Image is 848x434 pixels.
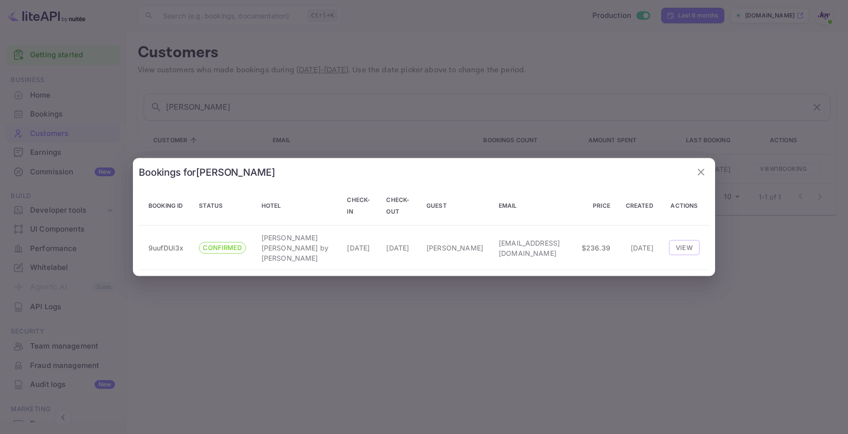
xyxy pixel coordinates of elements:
[261,233,332,263] p: [PERSON_NAME] [PERSON_NAME] by [PERSON_NAME]
[582,243,610,253] p: $236.39
[148,243,183,253] p: 9uufDUi3x
[191,186,253,226] th: Status
[426,243,483,253] p: [PERSON_NAME]
[254,186,340,226] th: Hotel
[618,186,661,226] th: Created
[626,243,653,253] p: [DATE]
[347,243,371,253] p: [DATE]
[139,167,275,178] h2: Bookings for [PERSON_NAME]
[669,240,700,255] button: View
[199,243,245,252] span: CONFIRMED
[499,237,566,258] p: [EMAIL_ADDRESS][DOMAIN_NAME]
[419,186,491,226] th: Guest
[386,243,411,253] p: [DATE]
[661,186,709,226] th: Actions
[139,186,191,226] th: Booking ID
[491,186,574,226] th: Email
[574,186,618,226] th: Price
[339,186,378,226] th: Check-in
[378,186,419,226] th: Check-out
